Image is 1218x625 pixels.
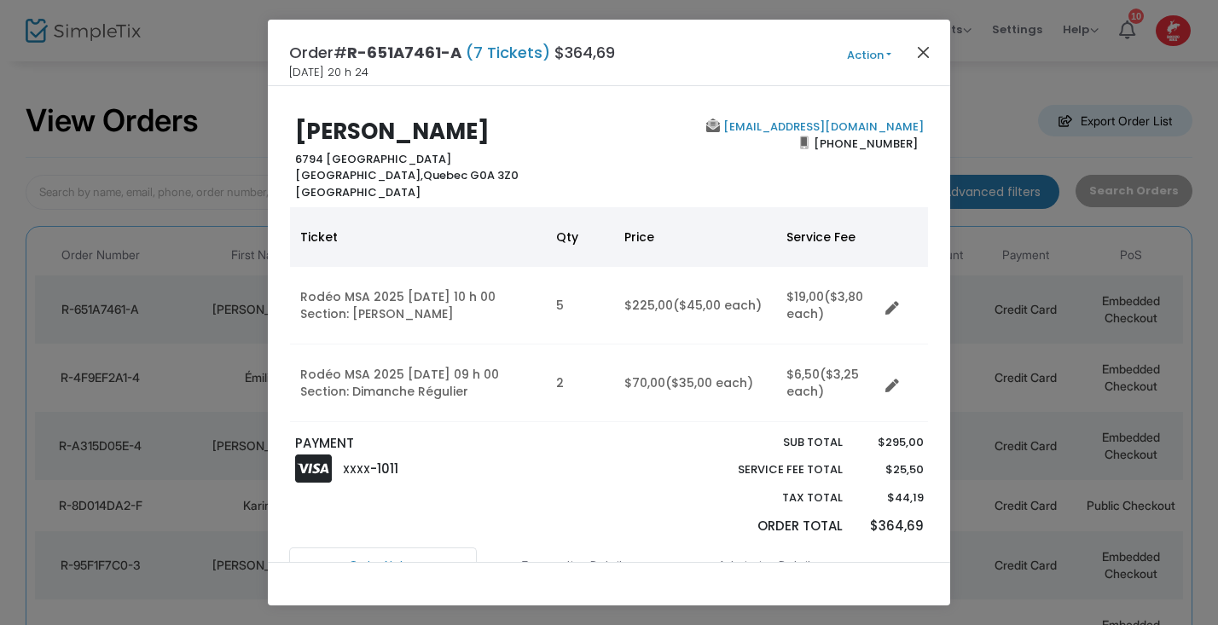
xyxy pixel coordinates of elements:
a: Admission Details [673,547,861,583]
p: Tax Total [698,489,843,506]
span: ($45,00 each) [673,297,762,314]
td: 2 [546,344,614,422]
span: R-651A7461-A [347,42,461,63]
span: [DATE] 20 h 24 [289,64,368,81]
p: Order Total [698,517,843,536]
p: $44,19 [859,489,923,506]
th: Qty [546,207,614,267]
span: ($3,80 each) [786,288,863,322]
a: Transaction Details [481,547,669,583]
p: Sub total [698,434,843,451]
button: Action [818,46,920,65]
span: -1011 [370,460,398,477]
span: XXXX [343,462,370,477]
td: $19,00 [776,267,879,344]
p: $295,00 [859,434,923,451]
td: $225,00 [614,267,776,344]
td: Rodéo MSA 2025 [DATE] 10 h 00 Section: [PERSON_NAME] [290,267,546,344]
th: Ticket [290,207,546,267]
b: 6794 [GEOGRAPHIC_DATA] Quebec G0A 3Z0 [GEOGRAPHIC_DATA] [295,151,519,200]
p: Service Fee Total [698,461,843,478]
th: Price [614,207,776,267]
h4: Order# $364,69 [289,41,615,64]
span: [GEOGRAPHIC_DATA], [295,167,423,183]
span: ($3,25 each) [786,366,859,400]
div: Data table [290,207,928,422]
p: $25,50 [859,461,923,478]
td: 5 [546,267,614,344]
th: Service Fee [776,207,879,267]
p: PAYMENT [295,434,601,454]
span: [PHONE_NUMBER] [809,130,924,157]
a: Order Notes [289,547,477,583]
td: $70,00 [614,344,776,422]
a: [EMAIL_ADDRESS][DOMAIN_NAME] [720,119,924,135]
span: ($35,00 each) [665,374,753,391]
td: Rodéo MSA 2025 [DATE] 09 h 00 Section: Dimanche Régulier [290,344,546,422]
p: $364,69 [859,517,923,536]
button: Close [913,41,935,63]
b: [PERSON_NAME] [295,116,490,147]
span: (7 Tickets) [461,42,554,63]
td: $6,50 [776,344,879,422]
